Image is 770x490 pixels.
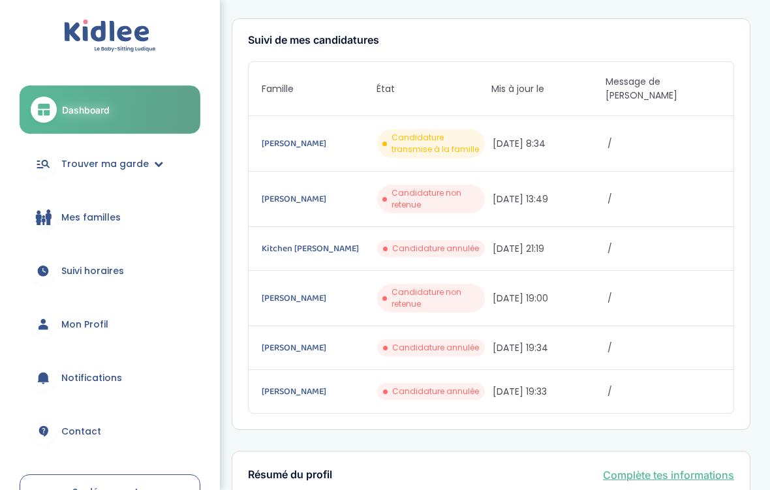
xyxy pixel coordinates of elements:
[248,469,332,481] h3: Résumé du profil
[20,194,200,241] a: Mes familles
[248,35,734,46] h3: Suivi de mes candidatures
[262,82,377,96] span: Famille
[392,342,479,354] span: Candidature annulée
[493,137,606,151] span: [DATE] 8:34
[493,242,606,256] span: [DATE] 21:19
[20,408,200,455] a: Contact
[603,467,734,483] a: Complète tes informations
[62,103,110,117] span: Dashboard
[392,132,480,155] span: Candidature transmise à la famille
[61,318,108,331] span: Mon Profil
[262,136,375,151] a: [PERSON_NAME]
[392,286,480,310] span: Candidature non retenue
[61,211,121,224] span: Mes familles
[392,386,479,397] span: Candidature annulée
[608,292,720,305] span: /
[262,384,375,399] a: [PERSON_NAME]
[608,242,720,256] span: /
[262,192,375,206] a: [PERSON_NAME]
[64,20,156,53] img: logo.svg
[20,85,200,134] a: Dashboard
[262,241,375,256] a: Kitchen [PERSON_NAME]
[61,157,149,171] span: Trouver ma garde
[20,140,200,187] a: Trouver ma garde
[377,82,491,96] span: État
[493,192,606,206] span: [DATE] 13:49
[20,247,200,294] a: Suivi horaires
[262,341,375,355] a: [PERSON_NAME]
[392,187,480,211] span: Candidature non retenue
[608,341,720,355] span: /
[491,82,606,96] span: Mis à jour le
[61,264,124,278] span: Suivi horaires
[61,425,101,438] span: Contact
[20,301,200,348] a: Mon Profil
[493,341,606,355] span: [DATE] 19:34
[392,243,479,254] span: Candidature annulée
[61,371,122,385] span: Notifications
[606,75,720,102] span: Message de [PERSON_NAME]
[608,385,720,399] span: /
[493,385,606,399] span: [DATE] 19:33
[262,291,375,305] a: [PERSON_NAME]
[20,354,200,401] a: Notifications
[608,137,720,151] span: /
[493,292,606,305] span: [DATE] 19:00
[608,192,720,206] span: /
